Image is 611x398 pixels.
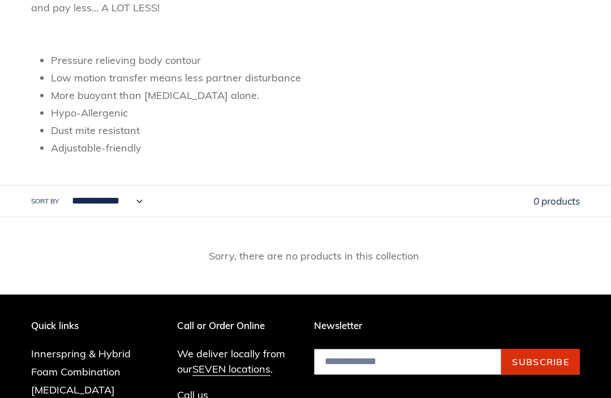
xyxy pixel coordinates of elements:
li: Adjustable-friendly [51,140,580,155]
a: Innerspring & Hybrid [31,347,131,360]
input: Email address [314,349,501,375]
li: Dust mite resistant [51,123,580,138]
li: Hypo-Allergenic [51,105,580,120]
li: Low motion transfer means less partner disturbance [51,70,580,85]
a: Foam Combination [31,365,121,378]
button: Subscribe [501,349,580,375]
p: Call or Order Online [177,320,298,331]
p: We deliver locally from our . [177,346,298,377]
li: Pressure relieving body contour [51,53,580,68]
a: [MEDICAL_DATA] [31,383,115,396]
label: Sort by [31,196,59,206]
p: Newsletter [314,320,580,331]
li: More buoyant than [MEDICAL_DATA] alone. [51,88,580,103]
p: Sorry, there are no products in this collection [48,248,580,263]
p: Quick links [31,320,148,331]
span: Subscribe [512,356,569,367]
span: 0 products [533,195,580,207]
a: SEVEN locations [192,362,270,376]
